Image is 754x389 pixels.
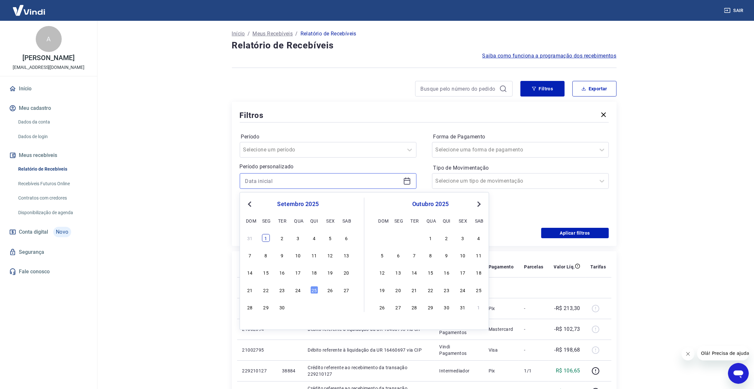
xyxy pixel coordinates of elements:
[8,82,89,96] a: Início
[342,269,350,277] div: Choose sábado, 20 de setembro de 2025
[278,303,286,311] div: Choose terça-feira, 30 de setembro de 2025
[246,200,254,208] button: Previous Month
[411,234,418,242] div: Choose terça-feira, 30 de setembro de 2025
[278,234,286,242] div: Choose terça-feira, 2 de setembro de 2025
[278,269,286,277] div: Choose terça-feira, 16 de setembro de 2025
[489,347,514,353] p: Visa
[378,251,386,259] div: Choose domingo, 5 de outubro de 2025
[278,217,286,225] div: ter
[342,251,350,259] div: Choose sábado, 13 de setembro de 2025
[723,5,746,17] button: Sair
[728,363,749,384] iframe: Botão para abrir a janela de mensagens
[22,55,74,61] p: [PERSON_NAME]
[554,264,575,270] p: Valor Líq.
[326,251,334,259] div: Choose sexta-feira, 12 de setembro de 2025
[16,130,89,143] a: Dados de login
[295,30,298,38] p: /
[16,177,89,190] a: Recebíveis Futuros Online
[248,30,250,38] p: /
[310,303,318,311] div: Choose quinta-feira, 2 de outubro de 2025
[8,0,50,20] img: Vindi
[555,325,580,333] p: -R$ 102,73
[310,217,318,225] div: qui
[556,367,580,375] p: R$ 106,65
[262,303,270,311] div: Choose segunda-feira, 29 de setembro de 2025
[245,233,351,312] div: month 2025-09
[541,228,609,238] button: Aplicar filtros
[489,326,514,332] p: Mastercard
[342,286,350,294] div: Choose sábado, 27 de setembro de 2025
[411,269,418,277] div: Choose terça-feira, 14 de outubro de 2025
[411,286,418,294] div: Choose terça-feira, 21 de outubro de 2025
[459,251,466,259] div: Choose sexta-feira, 10 de outubro de 2025
[394,234,402,242] div: Choose segunda-feira, 29 de setembro de 2025
[378,303,386,311] div: Choose domingo, 26 de outubro de 2025
[240,110,264,121] h5: Filtros
[475,269,483,277] div: Choose sábado, 18 de outubro de 2025
[475,286,483,294] div: Choose sábado, 25 de outubro de 2025
[294,286,302,294] div: Choose quarta-feira, 24 de setembro de 2025
[326,217,334,225] div: sex
[427,286,434,294] div: Choose quarta-feira, 22 de outubro de 2025
[8,245,89,259] a: Segurança
[16,162,89,176] a: Relatório de Recebíveis
[245,176,401,186] input: Data inicial
[262,286,270,294] div: Choose segunda-feira, 22 de setembro de 2025
[443,234,451,242] div: Choose quinta-feira, 2 de outubro de 2025
[427,303,434,311] div: Choose quarta-feira, 29 de outubro de 2025
[697,346,749,360] iframe: Mensagem da empresa
[555,305,580,312] p: -R$ 213,30
[489,368,514,374] p: Pix
[378,286,386,294] div: Choose domingo, 19 de outubro de 2025
[242,368,272,374] p: 229210127
[524,347,543,353] p: -
[342,303,350,311] div: Choose sábado, 4 de outubro de 2025
[427,217,434,225] div: qua
[591,264,606,270] p: Tarifas
[443,251,451,259] div: Choose quinta-feira, 9 de outubro de 2025
[8,148,89,162] button: Meus recebíveis
[433,133,607,141] label: Forma de Pagamento
[394,303,402,311] div: Choose segunda-feira, 27 de outubro de 2025
[394,251,402,259] div: Choose segunda-feira, 6 de outubro de 2025
[262,234,270,242] div: Choose segunda-feira, 1 de setembro de 2025
[232,30,245,38] a: Início
[16,191,89,205] a: Contratos com credores
[16,115,89,129] a: Dados da conta
[427,269,434,277] div: Choose quarta-feira, 15 de outubro de 2025
[262,217,270,225] div: seg
[440,344,478,357] p: Vindi Pagamentos
[475,217,483,225] div: sab
[377,200,484,208] div: outubro 2025
[53,227,71,237] span: Novo
[524,264,543,270] p: Parcelas
[308,364,429,377] p: Crédito referente ao recebimento da transação 229210127
[310,269,318,277] div: Choose quinta-feira, 18 de setembro de 2025
[294,217,302,225] div: qua
[394,269,402,277] div: Choose segunda-feira, 13 de outubro de 2025
[524,305,543,312] p: -
[262,269,270,277] div: Choose segunda-feira, 15 de setembro de 2025
[421,84,497,94] input: Busque pelo número do pedido
[459,286,466,294] div: Choose sexta-feira, 24 de outubro de 2025
[262,251,270,259] div: Choose segunda-feira, 8 de setembro de 2025
[475,303,483,311] div: Choose sábado, 1 de novembro de 2025
[294,251,302,259] div: Choose quarta-feira, 10 de setembro de 2025
[475,234,483,242] div: Choose sábado, 4 de outubro de 2025
[342,234,350,242] div: Choose sábado, 6 de setembro de 2025
[427,251,434,259] div: Choose quarta-feira, 8 de outubro de 2025
[326,303,334,311] div: Choose sexta-feira, 3 de outubro de 2025
[308,347,429,353] p: Débito referente à liquidação da UR 16460697 via CIP
[326,286,334,294] div: Choose sexta-feira, 26 de setembro de 2025
[475,251,483,259] div: Choose sábado, 11 de outubro de 2025
[246,269,254,277] div: Choose domingo, 14 de setembro de 2025
[482,52,617,60] a: Saiba como funciona a programação dos recebimentos
[377,233,484,312] div: month 2025-10
[411,303,418,311] div: Choose terça-feira, 28 de outubro de 2025
[524,326,543,332] p: -
[443,217,451,225] div: qui
[240,163,416,171] p: Período personalizado
[4,5,55,10] span: Olá! Precisa de ajuda?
